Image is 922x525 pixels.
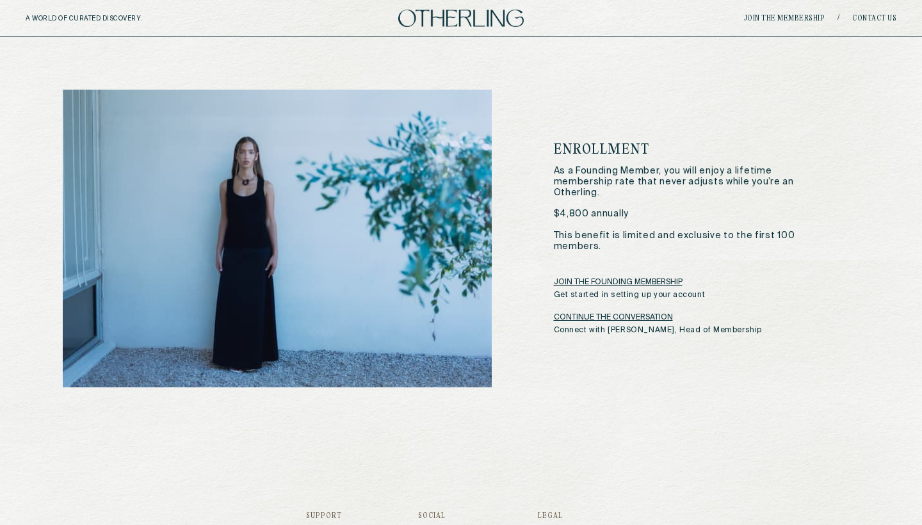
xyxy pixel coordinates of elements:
h5: A WORLD OF CURATED DISCOVERY. [26,15,198,22]
p: As a Founding Member, you will enjoy a lifetime membership rate that never adjusts while you’re a... [554,166,796,252]
p: Connect with [PERSON_NAME], Head of Membership [554,326,796,335]
img: logo [398,10,524,27]
a: join the membership [744,15,825,22]
a: Contact Us [852,15,896,22]
h6: Enrollment [554,142,796,158]
img: The Pricing [63,90,492,387]
h3: Support [306,512,342,520]
span: / [837,13,839,23]
p: Get started in setting up your account [554,291,796,300]
h3: Social [418,512,462,520]
h3: Legal [538,512,617,520]
a: CONTINUE THE CONVERSATION [554,312,673,323]
a: JOIN THE FOUNDING MEMBERSHIP [554,277,683,287]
